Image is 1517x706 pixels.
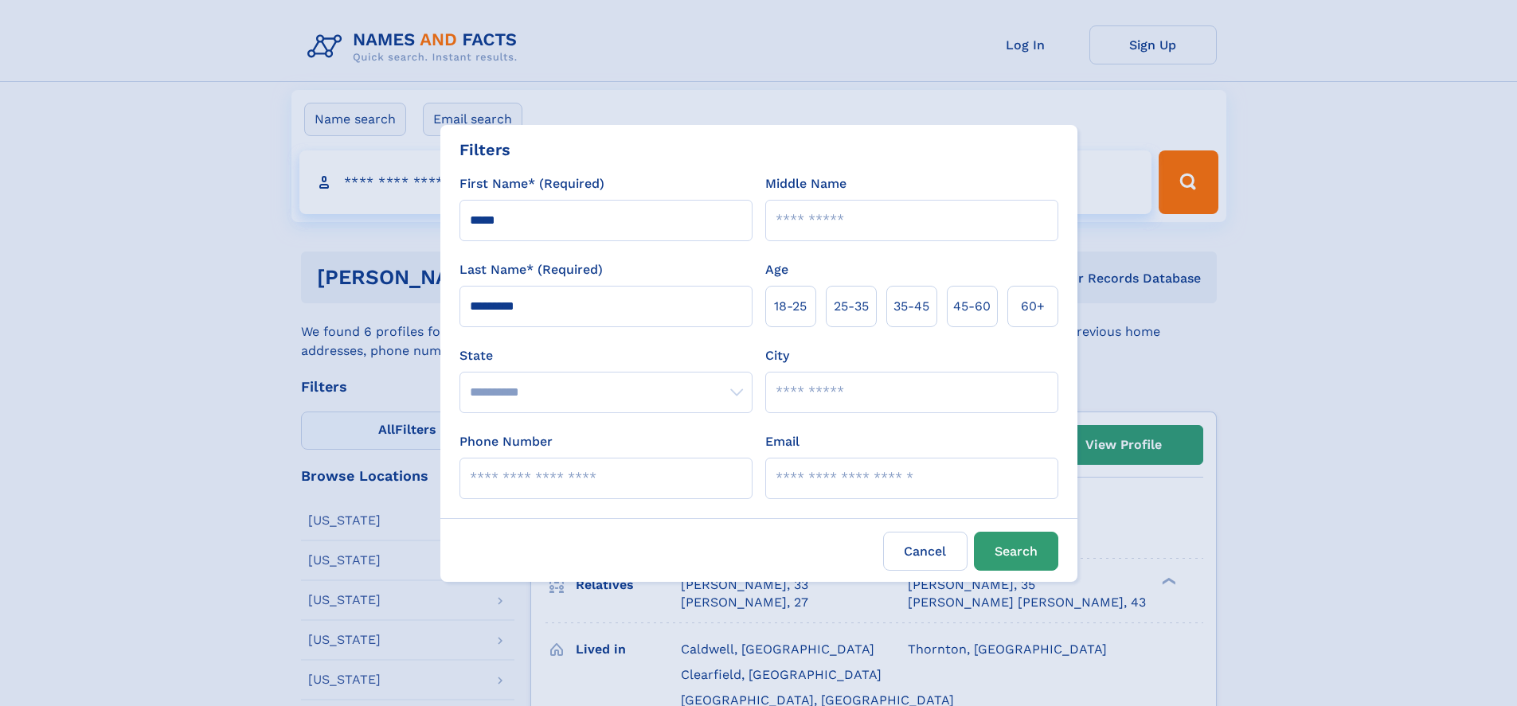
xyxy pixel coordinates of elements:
label: State [459,346,753,365]
label: Age [765,260,788,279]
label: Phone Number [459,432,553,451]
label: Cancel [883,532,968,571]
span: 35‑45 [893,297,929,316]
label: City [765,346,789,365]
span: 18‑25 [774,297,807,316]
span: 45‑60 [953,297,991,316]
button: Search [974,532,1058,571]
label: Last Name* (Required) [459,260,603,279]
span: 60+ [1021,297,1045,316]
span: 25‑35 [834,297,869,316]
label: First Name* (Required) [459,174,604,193]
div: Filters [459,138,510,162]
label: Email [765,432,800,451]
label: Middle Name [765,174,846,193]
